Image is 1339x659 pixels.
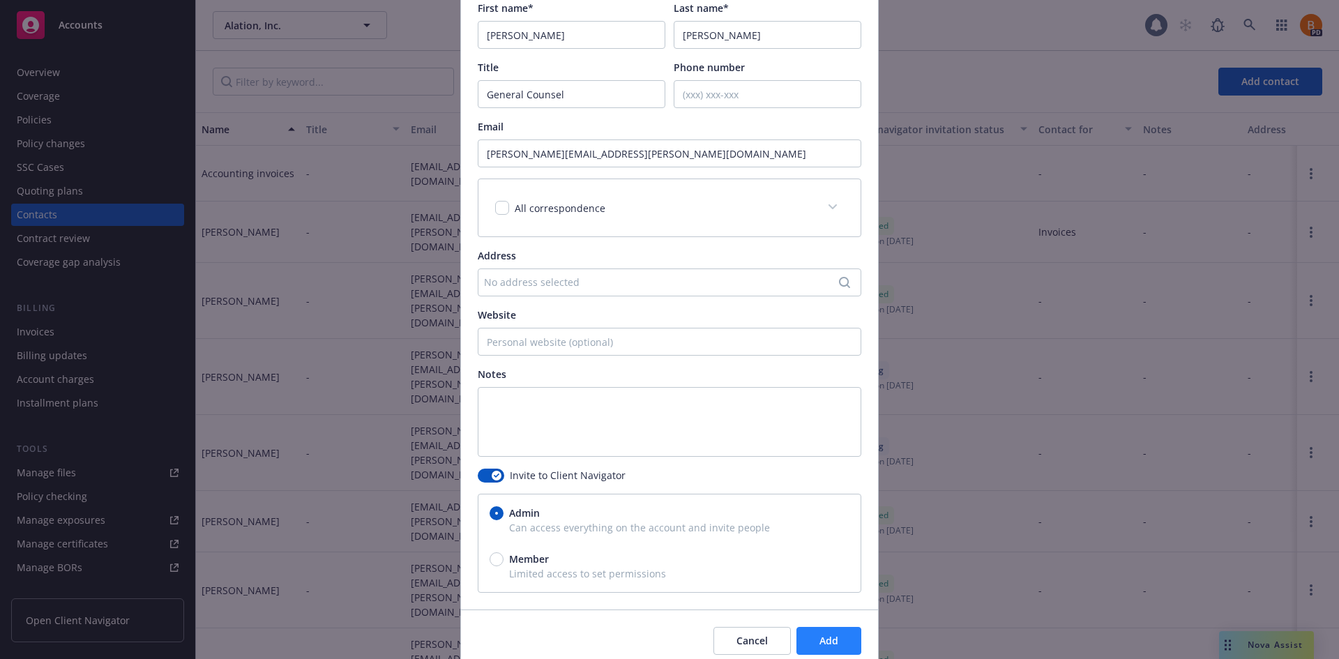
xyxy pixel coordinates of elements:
[713,627,791,655] button: Cancel
[478,368,506,381] span: Notes
[484,275,841,289] div: No address selected
[490,520,849,535] span: Can access everything on the account and invite people
[478,1,534,15] span: First name*
[478,120,504,133] span: Email
[478,179,861,236] div: All correspondence
[478,328,861,356] input: Personal website (optional)
[839,277,850,288] svg: Search
[674,61,745,74] span: Phone number
[510,468,626,483] span: Invite to Client Navigator
[478,61,499,74] span: Title
[490,566,849,581] span: Limited access to set permissions
[478,21,665,49] input: First Name
[490,552,504,566] input: Member
[736,634,768,647] span: Cancel
[509,506,540,520] span: Admin
[674,80,861,108] input: (xxx) xxx-xxx
[478,268,861,296] button: No address selected
[478,80,665,108] input: e.g. CFO
[490,506,504,520] input: Admin
[478,139,861,167] input: example@email.com
[509,552,549,566] span: Member
[674,1,729,15] span: Last name*
[819,634,838,647] span: Add
[478,249,516,262] span: Address
[515,202,605,215] span: All correspondence
[796,627,861,655] button: Add
[674,21,861,49] input: Last Name
[478,308,516,321] span: Website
